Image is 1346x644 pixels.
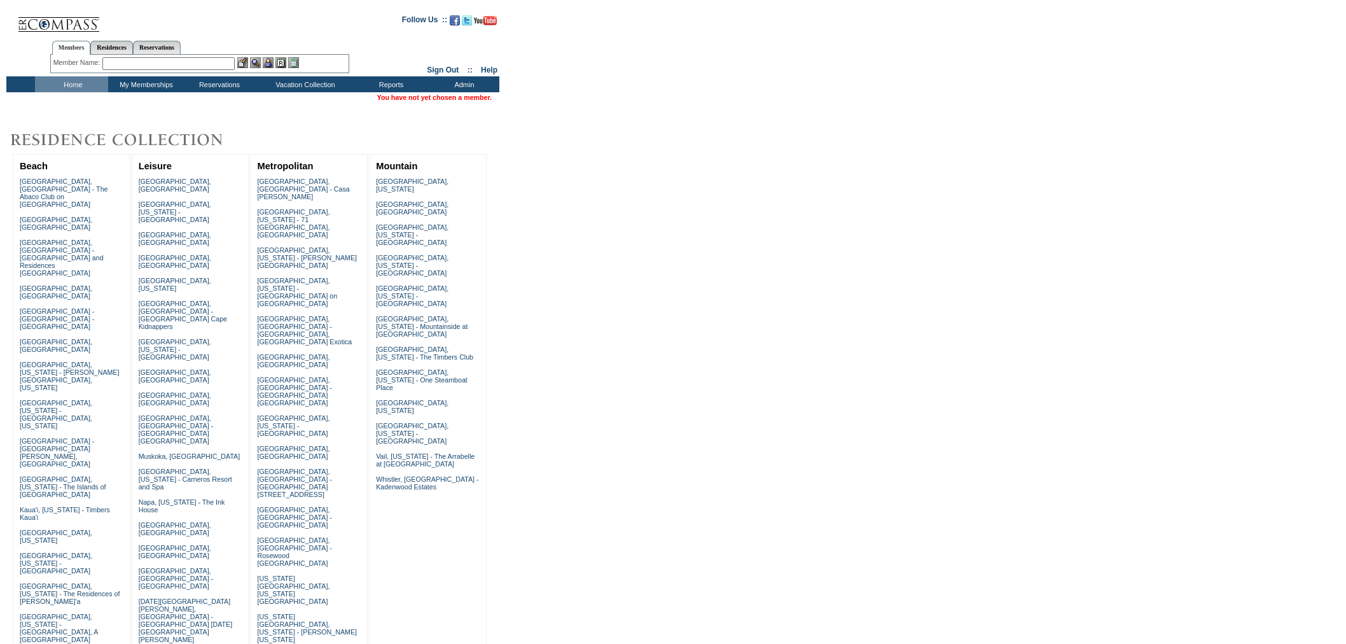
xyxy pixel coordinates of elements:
a: [DATE][GEOGRAPHIC_DATA][PERSON_NAME], [GEOGRAPHIC_DATA] - [GEOGRAPHIC_DATA] [DATE][GEOGRAPHIC_DAT... [139,598,232,643]
a: [GEOGRAPHIC_DATA], [GEOGRAPHIC_DATA] - [GEOGRAPHIC_DATA] [257,506,331,529]
a: [GEOGRAPHIC_DATA], [GEOGRAPHIC_DATA] - Rosewood [GEOGRAPHIC_DATA] [257,536,331,567]
a: Napa, [US_STATE] - The Ink House [139,498,225,514]
a: Reservations [133,41,181,54]
a: [GEOGRAPHIC_DATA], [GEOGRAPHIC_DATA] - [GEOGRAPHIC_DATA] and Residences [GEOGRAPHIC_DATA] [20,239,104,277]
a: Kaua'i, [US_STATE] - Timbers Kaua'i [20,506,110,521]
img: Reservations [275,57,286,68]
a: Subscribe to our YouTube Channel [474,19,497,27]
td: Admin [426,76,499,92]
a: [GEOGRAPHIC_DATA], [GEOGRAPHIC_DATA] [20,284,92,300]
a: Help [481,66,497,74]
a: Vail, [US_STATE] - The Arrabelle at [GEOGRAPHIC_DATA] [376,452,475,468]
img: Subscribe to our YouTube Channel [474,16,497,25]
a: [GEOGRAPHIC_DATA], [US_STATE] [20,529,92,544]
img: Compass Home [17,6,100,32]
a: [GEOGRAPHIC_DATA], [US_STATE] - [GEOGRAPHIC_DATA] [376,254,448,277]
a: Follow us on Twitter [462,19,472,27]
a: [GEOGRAPHIC_DATA] - [GEOGRAPHIC_DATA] - [GEOGRAPHIC_DATA] [20,307,94,330]
a: [GEOGRAPHIC_DATA], [GEOGRAPHIC_DATA] - [GEOGRAPHIC_DATA] [GEOGRAPHIC_DATA] [257,376,331,407]
span: You have not yet chosen a member. [377,94,492,101]
a: [GEOGRAPHIC_DATA], [US_STATE] [139,277,211,292]
a: [GEOGRAPHIC_DATA], [GEOGRAPHIC_DATA] - [GEOGRAPHIC_DATA] [139,567,213,590]
a: [GEOGRAPHIC_DATA], [GEOGRAPHIC_DATA] [139,231,211,246]
td: Reports [353,76,426,92]
a: [GEOGRAPHIC_DATA], [GEOGRAPHIC_DATA] - [GEOGRAPHIC_DATA] [GEOGRAPHIC_DATA] [139,414,213,445]
img: Destinations by Exclusive Resorts [6,127,254,153]
a: [GEOGRAPHIC_DATA], [US_STATE] - The Islands of [GEOGRAPHIC_DATA] [20,475,106,498]
a: [GEOGRAPHIC_DATA], [US_STATE] [376,399,448,414]
a: [GEOGRAPHIC_DATA], [GEOGRAPHIC_DATA] [20,216,92,231]
td: Home [35,76,108,92]
a: [GEOGRAPHIC_DATA], [GEOGRAPHIC_DATA] - Casa [PERSON_NAME] [257,178,349,200]
a: [GEOGRAPHIC_DATA], [US_STATE] - [PERSON_NAME][GEOGRAPHIC_DATA] [257,246,357,269]
a: Mountain [376,161,417,171]
a: Sign Out [427,66,459,74]
td: Reservations [181,76,254,92]
a: [GEOGRAPHIC_DATA], [GEOGRAPHIC_DATA] - [GEOGRAPHIC_DATA], [GEOGRAPHIC_DATA] Exotica [257,315,352,346]
a: [US_STATE][GEOGRAPHIC_DATA], [US_STATE] - [PERSON_NAME] [US_STATE] [257,613,357,643]
td: Follow Us :: [402,14,447,29]
a: [GEOGRAPHIC_DATA], [US_STATE] - [GEOGRAPHIC_DATA] [139,338,211,361]
td: My Memberships [108,76,181,92]
a: Whistler, [GEOGRAPHIC_DATA] - Kadenwood Estates [376,475,478,491]
a: [GEOGRAPHIC_DATA], [GEOGRAPHIC_DATA] [257,353,330,368]
a: [GEOGRAPHIC_DATA], [US_STATE] - [GEOGRAPHIC_DATA] [376,284,448,307]
a: [GEOGRAPHIC_DATA], [US_STATE] - Carneros Resort and Spa [139,468,232,491]
a: [GEOGRAPHIC_DATA], [US_STATE] - [GEOGRAPHIC_DATA] [139,200,211,223]
a: [GEOGRAPHIC_DATA], [GEOGRAPHIC_DATA] [139,254,211,269]
a: [GEOGRAPHIC_DATA], [GEOGRAPHIC_DATA] - The Abaco Club on [GEOGRAPHIC_DATA] [20,178,108,208]
img: Follow us on Twitter [462,15,472,25]
div: Member Name: [53,57,102,68]
a: [GEOGRAPHIC_DATA], [GEOGRAPHIC_DATA] [139,368,211,384]
a: [GEOGRAPHIC_DATA], [US_STATE] - [GEOGRAPHIC_DATA] [376,223,448,246]
a: Leisure [139,161,172,171]
img: b_edit.gif [237,57,248,68]
a: [GEOGRAPHIC_DATA], [US_STATE] [376,178,448,193]
img: b_calculator.gif [288,57,299,68]
a: Metropolitan [257,161,313,171]
a: [GEOGRAPHIC_DATA], [US_STATE] - [GEOGRAPHIC_DATA] [257,414,330,437]
a: Become our fan on Facebook [450,19,460,27]
a: Beach [20,161,48,171]
a: [GEOGRAPHIC_DATA], [GEOGRAPHIC_DATA] [139,178,211,193]
a: [GEOGRAPHIC_DATA], [GEOGRAPHIC_DATA] - [GEOGRAPHIC_DATA] Cape Kidnappers [139,300,227,330]
a: [GEOGRAPHIC_DATA], [GEOGRAPHIC_DATA] [139,521,211,536]
a: Muskoka, [GEOGRAPHIC_DATA] [139,452,240,460]
a: [GEOGRAPHIC_DATA], [US_STATE] - 71 [GEOGRAPHIC_DATA], [GEOGRAPHIC_DATA] [257,208,330,239]
span: :: [468,66,473,74]
a: Members [52,41,91,55]
a: [GEOGRAPHIC_DATA], [GEOGRAPHIC_DATA] - [GEOGRAPHIC_DATA][STREET_ADDRESS] [257,468,331,498]
a: [GEOGRAPHIC_DATA], [US_STATE] - The Timbers Club [376,346,473,361]
a: [US_STATE][GEOGRAPHIC_DATA], [US_STATE][GEOGRAPHIC_DATA] [257,575,330,605]
a: [GEOGRAPHIC_DATA], [US_STATE] - One Steamboat Place [376,368,468,391]
a: [GEOGRAPHIC_DATA], [US_STATE] - [PERSON_NAME][GEOGRAPHIC_DATA], [US_STATE] [20,361,120,391]
a: [GEOGRAPHIC_DATA], [US_STATE] - Mountainside at [GEOGRAPHIC_DATA] [376,315,468,338]
a: Residences [90,41,133,54]
img: Become our fan on Facebook [450,15,460,25]
img: i.gif [6,19,17,20]
img: Impersonate [263,57,274,68]
a: [GEOGRAPHIC_DATA], [US_STATE] - [GEOGRAPHIC_DATA], [US_STATE] [20,399,92,430]
a: [GEOGRAPHIC_DATA], [US_STATE] - [GEOGRAPHIC_DATA] on [GEOGRAPHIC_DATA] [257,277,337,307]
a: [GEOGRAPHIC_DATA], [GEOGRAPHIC_DATA] [139,544,211,559]
a: [GEOGRAPHIC_DATA], [GEOGRAPHIC_DATA] [257,445,330,460]
a: [GEOGRAPHIC_DATA], [GEOGRAPHIC_DATA] [376,200,448,216]
a: [GEOGRAPHIC_DATA], [GEOGRAPHIC_DATA] [20,338,92,353]
a: [GEOGRAPHIC_DATA], [US_STATE] - The Residences of [PERSON_NAME]'a [20,582,120,605]
img: View [250,57,261,68]
a: [GEOGRAPHIC_DATA], [US_STATE] - [GEOGRAPHIC_DATA], A [GEOGRAPHIC_DATA] [20,613,98,643]
td: Vacation Collection [254,76,353,92]
a: [GEOGRAPHIC_DATA] - [GEOGRAPHIC_DATA][PERSON_NAME], [GEOGRAPHIC_DATA] [20,437,94,468]
a: [GEOGRAPHIC_DATA], [GEOGRAPHIC_DATA] [139,391,211,407]
a: [GEOGRAPHIC_DATA], [US_STATE] - [GEOGRAPHIC_DATA] [20,552,92,575]
a: [GEOGRAPHIC_DATA], [US_STATE] - [GEOGRAPHIC_DATA] [376,422,448,445]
